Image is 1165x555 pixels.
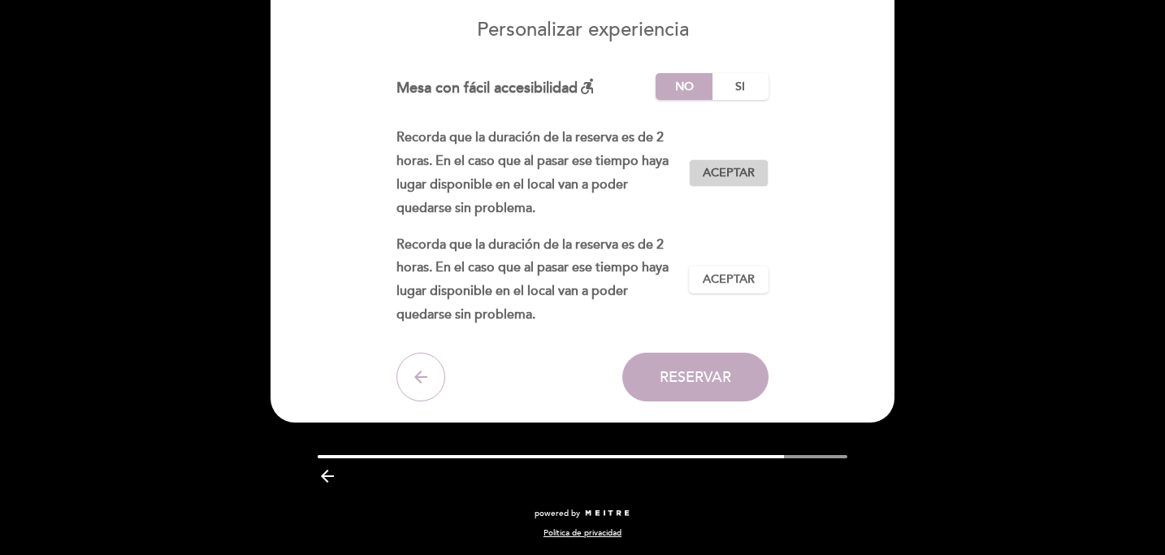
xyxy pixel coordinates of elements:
label: Si [712,73,769,100]
span: powered by [535,508,580,519]
button: Aceptar [689,159,769,187]
button: arrow_back [396,353,445,401]
span: Reservar [660,368,731,386]
button: Aceptar [689,266,769,293]
label: No [656,73,712,100]
span: Aceptar [703,271,755,288]
img: MEITRE [584,509,630,518]
div: Recorda que la duración de la reserva es de 2 horas. En el caso que al pasar ese tiempo haya luga... [396,233,690,327]
span: Personalizar experiencia [477,18,689,41]
div: Recorda que la duración de la reserva es de 2 horas. En el caso que al pasar ese tiempo haya luga... [396,126,690,219]
i: arrow_backward [318,466,337,486]
span: Aceptar [703,165,755,182]
button: Reservar [622,353,769,401]
div: Mesa con fácil accesibilidad [396,73,597,100]
i: arrow_back [411,367,431,387]
i: accessible_forward [578,76,597,96]
a: powered by [535,508,630,519]
a: Política de privacidad [544,527,621,539]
